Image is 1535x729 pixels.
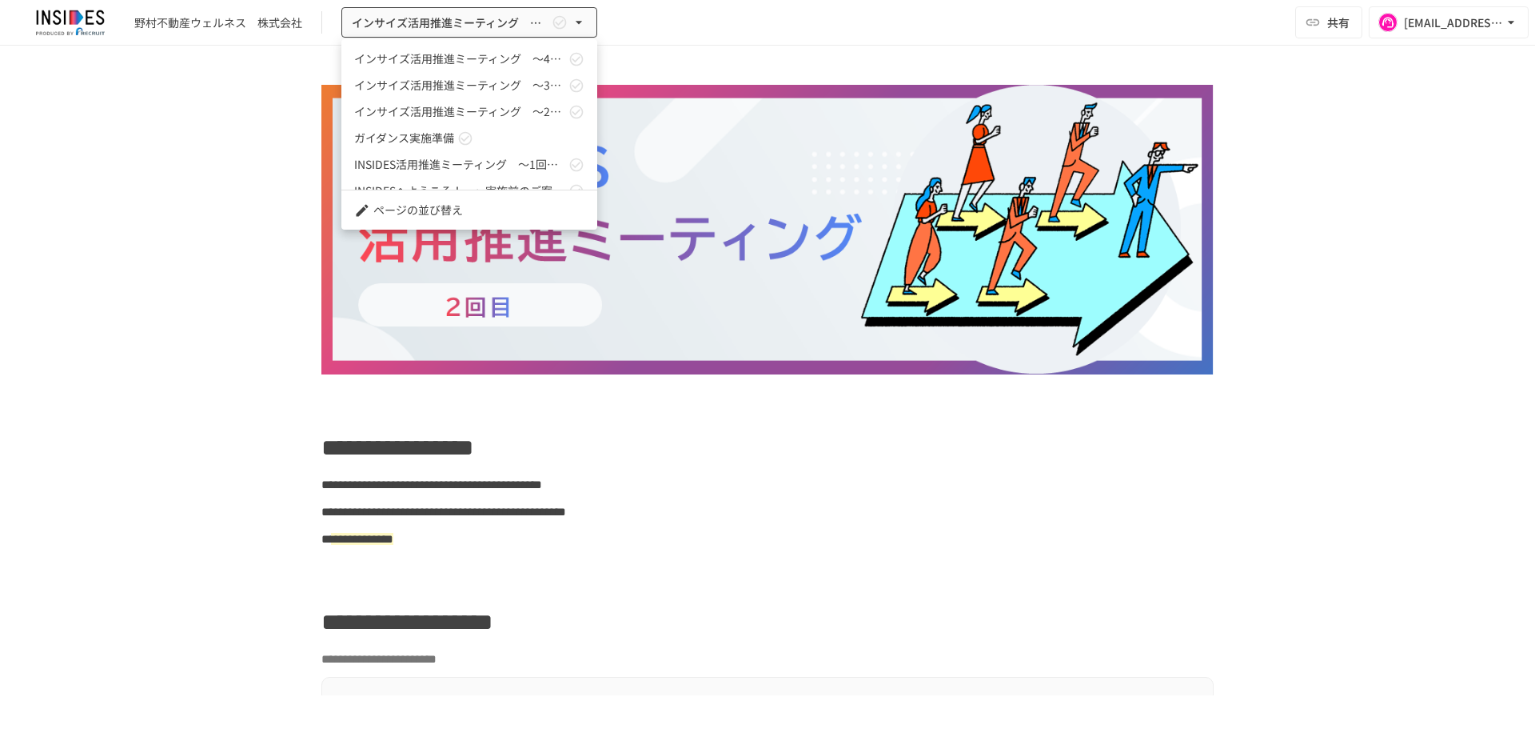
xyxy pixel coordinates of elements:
[354,77,565,94] span: インサイズ活用推進ミーティング ～3回目～
[341,197,597,223] li: ページの並び替え
[354,182,565,199] span: INSIDESへようこそ！ ～実施前のご案内～
[354,50,565,67] span: インサイズ活用推進ミーティング ～4回目～
[354,103,565,120] span: インサイズ活用推進ミーティング ～2回目～
[354,156,565,173] span: INSIDES活用推進ミーティング ～1回目～
[354,130,454,146] span: ガイダンス実施準備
